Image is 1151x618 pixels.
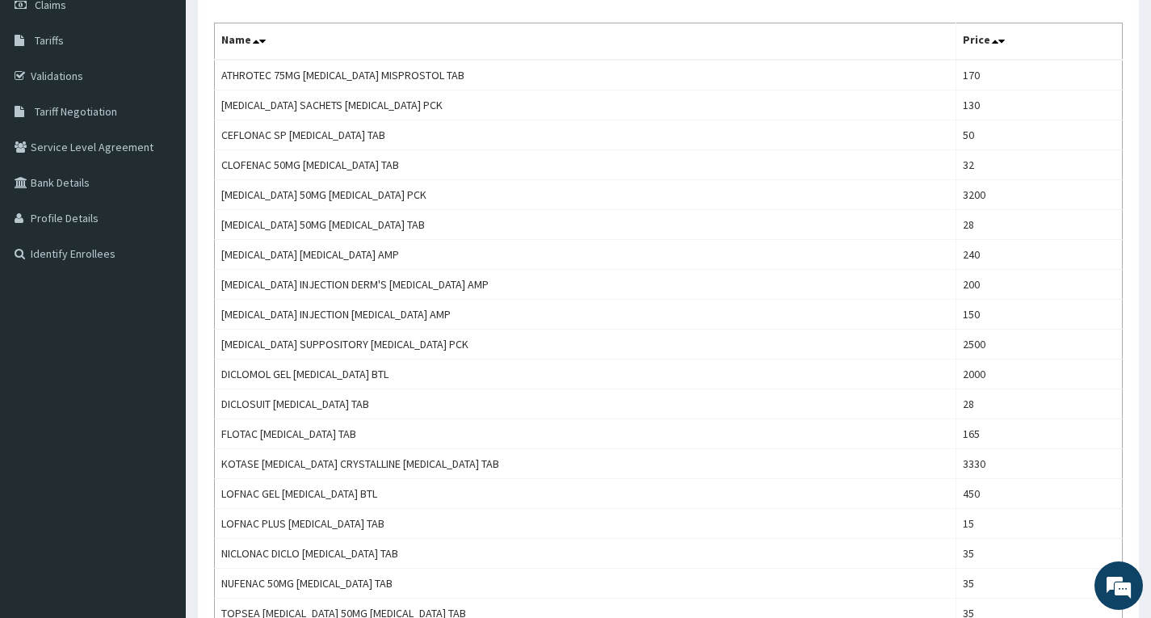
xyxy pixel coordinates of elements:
[956,569,1123,599] td: 35
[215,330,956,359] td: [MEDICAL_DATA] SUPPOSITORY [MEDICAL_DATA] PCK
[8,441,308,498] textarea: Type your message and hit 'Enter'
[956,359,1123,389] td: 2000
[215,449,956,479] td: KOTASE [MEDICAL_DATA] CRYSTALLINE [MEDICAL_DATA] TAB
[215,509,956,539] td: LOFNAC PLUS [MEDICAL_DATA] TAB
[956,300,1123,330] td: 150
[956,389,1123,419] td: 28
[956,210,1123,240] td: 28
[956,449,1123,479] td: 3330
[265,8,304,47] div: Minimize live chat window
[956,23,1123,61] th: Price
[84,90,271,111] div: Chat with us now
[215,23,956,61] th: Name
[956,330,1123,359] td: 2500
[956,120,1123,150] td: 50
[956,539,1123,569] td: 35
[215,539,956,569] td: NICLONAC DICLO [MEDICAL_DATA] TAB
[215,150,956,180] td: CLOFENAC 50MG [MEDICAL_DATA] TAB
[956,180,1123,210] td: 3200
[94,204,223,367] span: We're online!
[956,479,1123,509] td: 450
[215,300,956,330] td: [MEDICAL_DATA] INJECTION [MEDICAL_DATA] AMP
[215,270,956,300] td: [MEDICAL_DATA] INJECTION DERM'S [MEDICAL_DATA] AMP
[956,90,1123,120] td: 130
[215,210,956,240] td: [MEDICAL_DATA] 50MG [MEDICAL_DATA] TAB
[956,150,1123,180] td: 32
[215,240,956,270] td: [MEDICAL_DATA] [MEDICAL_DATA] AMP
[956,509,1123,539] td: 15
[215,359,956,389] td: DICLOMOL GEL [MEDICAL_DATA] BTL
[215,389,956,419] td: DICLOSUIT [MEDICAL_DATA] TAB
[30,81,65,121] img: d_794563401_company_1708531726252_794563401
[956,60,1123,90] td: 170
[215,479,956,509] td: LOFNAC GEL [MEDICAL_DATA] BTL
[215,90,956,120] td: [MEDICAL_DATA] SACHETS [MEDICAL_DATA] PCK
[215,569,956,599] td: NUFENAC 50MG [MEDICAL_DATA] TAB
[35,104,117,119] span: Tariff Negotiation
[956,270,1123,300] td: 200
[35,33,64,48] span: Tariffs
[956,240,1123,270] td: 240
[215,419,956,449] td: FLOTAC [MEDICAL_DATA] TAB
[215,60,956,90] td: ATHROTEC 75MG [MEDICAL_DATA] MISPROSTOL TAB
[215,180,956,210] td: [MEDICAL_DATA] 50MG [MEDICAL_DATA] PCK
[956,419,1123,449] td: 165
[215,120,956,150] td: CEFLONAC SP [MEDICAL_DATA] TAB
